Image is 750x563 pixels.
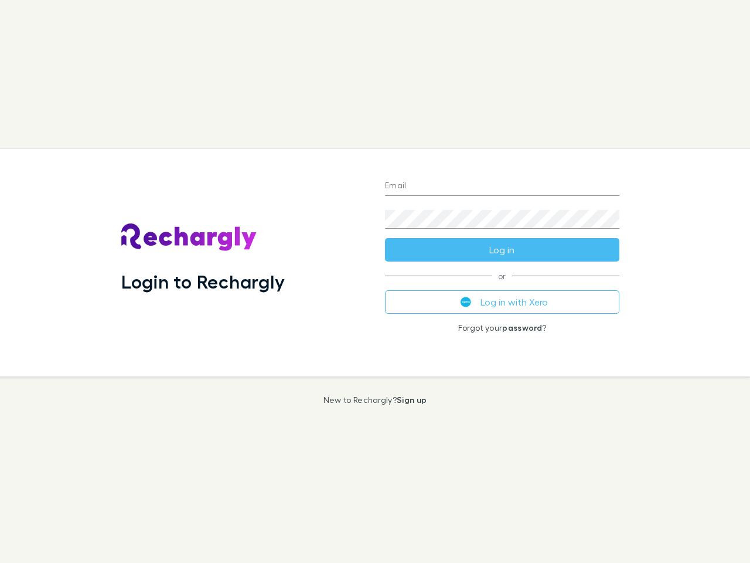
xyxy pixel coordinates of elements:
p: New to Rechargly? [323,395,427,405]
button: Log in with Xero [385,290,619,314]
a: Sign up [397,395,427,405]
button: Log in [385,238,619,262]
a: password [502,323,542,333]
img: Xero's logo [461,297,471,307]
h1: Login to Rechargly [121,270,285,293]
img: Rechargly's Logo [121,223,257,252]
p: Forgot your ? [385,323,619,333]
